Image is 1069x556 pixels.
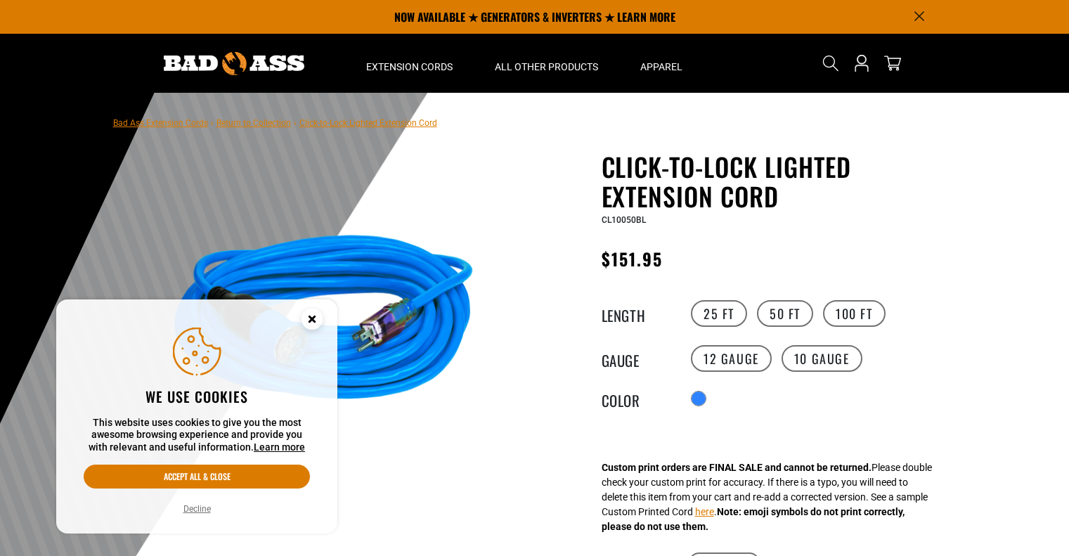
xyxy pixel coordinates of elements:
[155,155,493,493] img: blue
[113,114,437,131] nav: breadcrumbs
[345,34,474,93] summary: Extension Cords
[294,118,297,128] span: ›
[113,118,208,128] a: Bad Ass Extension Cords
[179,502,215,516] button: Decline
[757,300,813,327] label: 50 FT
[782,345,862,372] label: 10 Gauge
[602,460,932,534] div: Please double check your custom print for accuracy. If there is a typo, you will need to delete t...
[640,60,682,73] span: Apparel
[216,118,291,128] a: Return to Collection
[602,152,946,211] h1: Click-to-Lock Lighted Extension Cord
[299,118,437,128] span: Click-to-Lock Lighted Extension Cord
[56,299,337,534] aside: Cookie Consent
[602,462,872,473] strong: Custom print orders are FINAL SALE and cannot be returned.
[474,34,619,93] summary: All Other Products
[254,441,305,453] a: Learn more
[84,387,310,406] h2: We use cookies
[691,300,747,327] label: 25 FT
[602,506,905,532] strong: Note: emoji symbols do not print correctly, please do not use them.
[819,52,842,75] summary: Search
[695,505,714,519] button: here
[164,52,304,75] img: Bad Ass Extension Cords
[211,118,214,128] span: ›
[84,465,310,489] button: Accept all & close
[619,34,704,93] summary: Apparel
[602,246,663,271] span: $151.95
[366,60,453,73] span: Extension Cords
[602,304,672,323] legend: Length
[691,345,772,372] label: 12 Gauge
[823,300,886,327] label: 100 FT
[602,215,646,225] span: CL10050BL
[602,389,672,408] legend: Color
[84,417,310,454] p: This website uses cookies to give you the most awesome browsing experience and provide you with r...
[602,349,672,368] legend: Gauge
[495,60,598,73] span: All Other Products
